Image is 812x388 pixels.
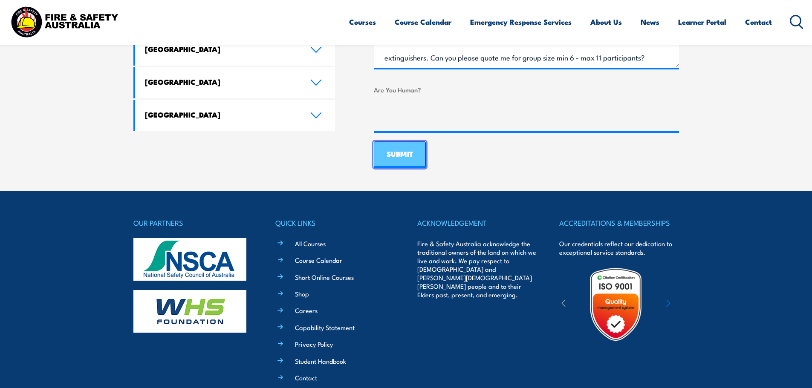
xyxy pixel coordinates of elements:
[295,289,309,298] a: Shop
[295,239,326,248] a: All Courses
[417,239,537,299] p: Fire & Safety Australia acknowledge the traditional owners of the land on which we live and work....
[470,11,572,33] a: Emergency Response Services
[374,98,503,131] iframe: reCAPTCHA
[578,267,653,342] img: Untitled design (19)
[417,217,537,229] h4: ACKNOWLEDGEMENT
[133,217,253,229] h4: OUR PARTNERS
[395,11,451,33] a: Course Calendar
[133,290,246,333] img: whs-logo-footer
[745,11,772,33] a: Contact
[145,110,298,119] h4: [GEOGRAPHIC_DATA]
[295,256,342,264] a: Course Calendar
[295,339,333,348] a: Privacy Policy
[641,11,659,33] a: News
[559,217,679,229] h4: ACCREDITATIONS & MEMBERSHIPS
[374,141,426,168] input: SUBMIT
[133,238,246,281] img: nsca-logo-footer
[145,44,298,54] h4: [GEOGRAPHIC_DATA]
[559,239,679,256] p: Our credentials reflect our dedication to exceptional service standards.
[374,85,679,95] label: Are You Human?
[295,323,355,332] a: Capability Statement
[295,373,317,382] a: Contact
[295,306,318,315] a: Careers
[349,11,376,33] a: Courses
[275,217,395,229] h4: QUICK LINKS
[590,11,622,33] a: About Us
[145,77,298,86] h4: [GEOGRAPHIC_DATA]
[295,356,346,365] a: Student Handbook
[135,67,335,98] a: [GEOGRAPHIC_DATA]
[653,290,728,319] img: ewpa-logo
[135,100,335,131] a: [GEOGRAPHIC_DATA]
[295,273,354,282] a: Short Online Courses
[135,34,335,66] a: [GEOGRAPHIC_DATA]
[678,11,726,33] a: Learner Portal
